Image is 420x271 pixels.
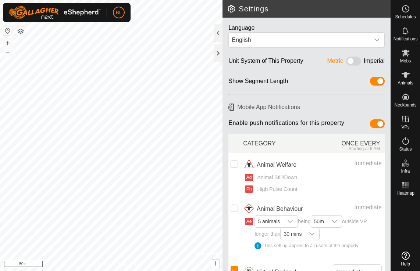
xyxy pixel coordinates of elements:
[327,57,344,68] div: Metric
[228,119,344,131] span: Enable push notifications for this property
[229,33,370,47] span: English
[394,103,416,107] span: Neckbands
[257,205,303,213] span: Animal Behaviour
[324,159,382,168] div: Immediate
[227,4,391,13] h2: Settings
[228,57,303,68] div: Unit System of This Property
[228,24,385,32] div: Language
[400,59,411,63] span: Mobs
[9,6,101,19] img: Gallagher Logo
[245,174,253,181] button: Ad
[3,26,12,35] button: Reset Map
[401,262,410,266] span: Help
[401,125,409,129] span: VPs
[16,27,25,36] button: Map Layers
[283,216,298,227] div: dropdown trigger
[314,146,380,151] div: Starting at 6 AM
[228,77,288,88] div: Show Segment Length
[211,260,219,268] button: i
[243,203,255,215] img: animal behaviour icon
[398,81,413,85] span: Animals
[394,37,417,41] span: Notifications
[399,147,412,151] span: Status
[245,185,253,193] button: Ph
[232,36,367,44] div: English
[255,185,297,193] span: High Pulse Count
[396,191,414,195] span: Heatmap
[257,160,296,169] span: Animal Welfare
[3,48,12,57] button: –
[255,242,382,249] div: This setting applies to all users of the property
[391,249,420,269] a: Help
[255,174,297,181] span: Animal Still/Down
[115,9,122,17] span: BL
[401,169,410,173] span: Infra
[395,15,416,19] span: Schedules
[305,228,319,240] div: dropdown trigger
[324,203,382,212] div: Immediate
[243,159,255,171] img: animal welfare icon
[245,218,253,225] button: Ae
[311,216,327,227] span: 50m
[214,260,216,267] span: i
[255,216,283,227] span: 5 animals
[82,261,110,268] a: Privacy Policy
[243,135,314,151] div: CATEGORY
[225,101,388,113] h6: Mobile App Notifications
[314,135,385,151] div: ONCE EVERY
[281,228,305,240] span: 30 mins
[118,261,140,268] a: Contact Us
[370,33,384,47] div: dropdown trigger
[364,57,385,68] div: Imperial
[255,218,382,249] span: being outside VP longer than
[327,216,342,227] div: dropdown trigger
[3,39,12,47] button: +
